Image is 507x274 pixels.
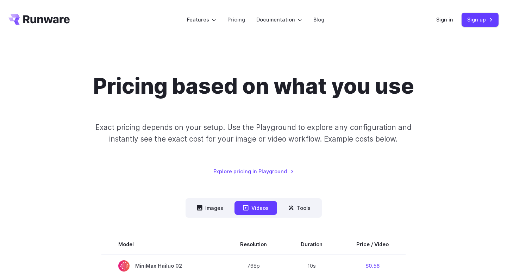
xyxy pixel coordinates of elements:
span: MiniMax Hailuo 02 [118,260,206,272]
th: Resolution [223,235,284,254]
th: Price / Video [339,235,406,254]
button: Videos [234,201,277,215]
a: Sign up [462,13,499,26]
button: Tools [280,201,319,215]
a: Explore pricing in Playground [213,167,294,175]
th: Duration [284,235,339,254]
a: Go to / [8,14,70,25]
label: Features [187,15,216,24]
a: Sign in [436,15,453,24]
th: Model [101,235,223,254]
p: Exact pricing depends on your setup. Use the Playground to explore any configuration and instantl... [82,122,425,145]
label: Documentation [256,15,302,24]
h1: Pricing based on what you use [93,73,414,99]
a: Pricing [227,15,245,24]
button: Images [188,201,232,215]
a: Blog [313,15,324,24]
